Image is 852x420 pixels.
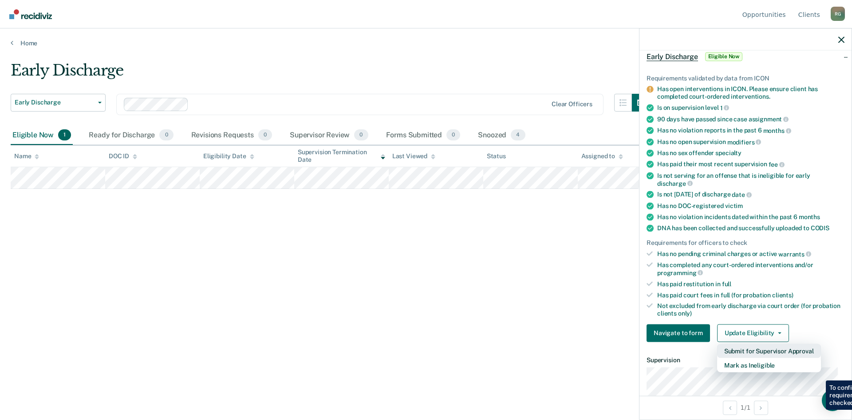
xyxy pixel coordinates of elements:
[657,213,844,220] div: Has no violation incidents dated within the past 6
[11,61,650,87] div: Early Discharge
[14,152,39,160] div: Name
[705,52,743,61] span: Eligible Now
[717,324,789,342] button: Update Eligibility
[189,126,274,145] div: Revisions Requests
[723,400,737,415] button: Previous Opportunity
[749,116,789,123] span: assignment
[727,138,761,145] span: modifiers
[754,400,768,415] button: Next Opportunity
[258,129,272,141] span: 0
[476,126,527,145] div: Snoozed
[732,191,751,198] span: date
[657,180,693,187] span: discharge
[657,250,844,258] div: Has no pending criminal charges or active
[657,302,844,317] div: Not excluded from early discharge via court order (for probation clients
[769,161,785,168] span: fee
[657,291,844,299] div: Has paid court fees in full (for probation
[552,100,592,108] div: Clear officers
[720,104,730,111] span: 1
[657,115,844,123] div: 90 days have passed since case
[657,104,844,112] div: Is on supervision level
[725,202,743,209] span: victim
[657,172,844,187] div: Is not serving for an offense that is ineligible for early
[717,344,821,358] button: Submit for Supervisor Approval
[647,324,714,342] a: Navigate to form link
[647,74,844,82] div: Requirements validated by data from ICON
[657,280,844,288] div: Has paid restitution in
[639,396,852,419] div: 1 / 1
[657,202,844,209] div: Has no DOC-registered
[657,138,844,146] div: Has no open supervision
[715,149,742,156] span: specialty
[811,224,829,231] span: CODIS
[354,129,368,141] span: 0
[657,261,844,276] div: Has completed any court-ordered interventions and/or
[647,324,710,342] button: Navigate to form
[109,152,137,160] div: DOC ID
[678,310,692,317] span: only)
[647,356,844,364] dt: Supervision
[298,148,385,164] div: Supervision Termination Date
[657,269,703,276] span: programming
[717,358,821,372] button: Mark as Ineligible
[657,160,844,168] div: Has paid their most recent supervision
[647,239,844,246] div: Requirements for officers to check
[657,85,844,100] div: Has open interventions in ICON. Please ensure client has completed court-ordered interventions.
[822,390,843,411] div: Open Intercom Messenger
[392,152,435,160] div: Last Viewed
[772,291,793,298] span: clients)
[657,224,844,232] div: DNA has been collected and successfully uploaded to
[647,52,698,61] span: Early Discharge
[288,126,370,145] div: Supervisor Review
[87,126,175,145] div: Ready for Discharge
[639,42,852,71] div: Early DischargeEligible Now
[9,9,52,19] img: Recidiviz
[384,126,462,145] div: Forms Submitted
[159,129,173,141] span: 0
[15,99,95,106] span: Early Discharge
[831,7,845,21] button: Profile dropdown button
[657,127,844,135] div: Has no violation reports in the past 6
[799,213,820,220] span: months
[717,344,821,372] div: Dropdown Menu
[763,127,791,134] span: months
[203,152,254,160] div: Eligibility Date
[581,152,623,160] div: Assigned to
[778,250,811,257] span: warrants
[58,129,71,141] span: 1
[11,39,841,47] a: Home
[511,129,525,141] span: 4
[722,280,731,287] span: full
[487,152,506,160] div: Status
[446,129,460,141] span: 0
[831,7,845,21] div: R G
[657,149,844,157] div: Has no sex offender
[11,126,73,145] div: Eligible Now
[657,191,844,199] div: Is not [DATE] of discharge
